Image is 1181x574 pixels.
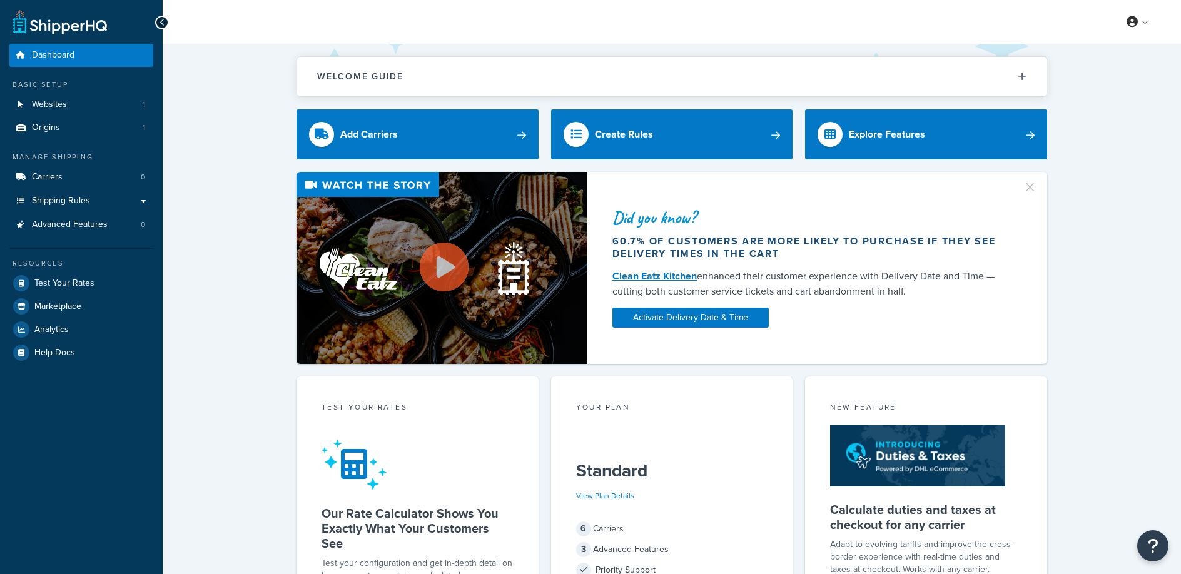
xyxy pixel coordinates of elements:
[297,172,587,364] img: Video thumbnail
[1137,530,1168,561] button: Open Resource Center
[9,152,153,163] div: Manage Shipping
[830,401,1022,416] div: New Feature
[143,99,145,110] span: 1
[141,219,145,230] span: 0
[576,461,768,481] h5: Standard
[576,521,591,536] span: 6
[32,172,63,183] span: Carriers
[9,341,153,364] a: Help Docs
[612,209,1008,226] div: Did you know?
[9,213,153,236] a: Advanced Features0
[9,116,153,139] a: Origins1
[9,79,153,90] div: Basic Setup
[34,278,94,289] span: Test Your Rates
[9,166,153,189] a: Carriers0
[576,542,591,557] span: 3
[830,502,1022,532] h5: Calculate duties and taxes at checkout for any carrier
[849,126,925,143] div: Explore Features
[9,166,153,189] li: Carriers
[595,126,653,143] div: Create Rules
[297,57,1047,96] button: Welcome Guide
[32,50,74,61] span: Dashboard
[141,172,145,183] span: 0
[32,99,67,110] span: Websites
[322,506,514,551] h5: Our Rate Calculator Shows You Exactly What Your Customers See
[9,93,153,116] a: Websites1
[32,219,108,230] span: Advanced Features
[551,109,793,159] a: Create Rules
[317,72,403,81] h2: Welcome Guide
[576,541,768,558] div: Advanced Features
[612,269,1008,299] div: enhanced their customer experience with Delivery Date and Time — cutting both customer service ti...
[576,401,768,416] div: Your Plan
[9,318,153,341] a: Analytics
[576,490,634,501] a: View Plan Details
[143,123,145,133] span: 1
[9,44,153,67] a: Dashboard
[9,189,153,213] a: Shipping Rules
[612,308,769,328] a: Activate Delivery Date & Time
[9,295,153,318] a: Marketplace
[322,401,514,416] div: Test your rates
[9,213,153,236] li: Advanced Features
[612,269,697,283] a: Clean Eatz Kitchen
[9,258,153,269] div: Resources
[34,325,69,335] span: Analytics
[32,196,90,206] span: Shipping Rules
[9,93,153,116] li: Websites
[297,109,539,159] a: Add Carriers
[576,520,768,538] div: Carriers
[34,301,81,312] span: Marketplace
[340,126,398,143] div: Add Carriers
[9,272,153,295] a: Test Your Rates
[34,348,75,358] span: Help Docs
[612,235,1008,260] div: 60.7% of customers are more likely to purchase if they see delivery times in the cart
[32,123,60,133] span: Origins
[9,116,153,139] li: Origins
[805,109,1047,159] a: Explore Features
